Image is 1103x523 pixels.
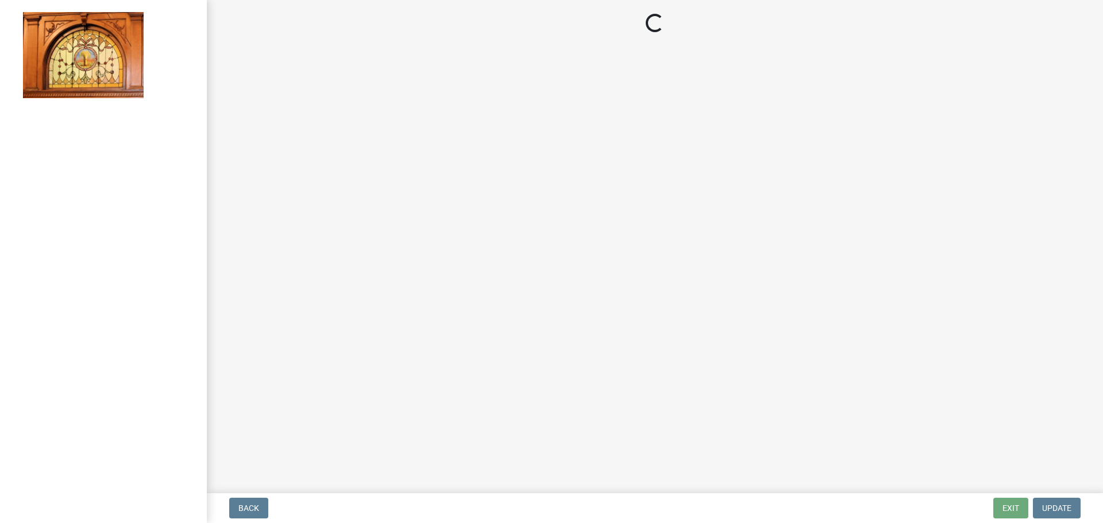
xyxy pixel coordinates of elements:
img: Jasper County, Indiana [23,12,144,98]
span: Update [1042,503,1071,513]
button: Exit [993,498,1028,518]
button: Update [1033,498,1081,518]
button: Back [229,498,268,518]
span: Back [238,503,259,513]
